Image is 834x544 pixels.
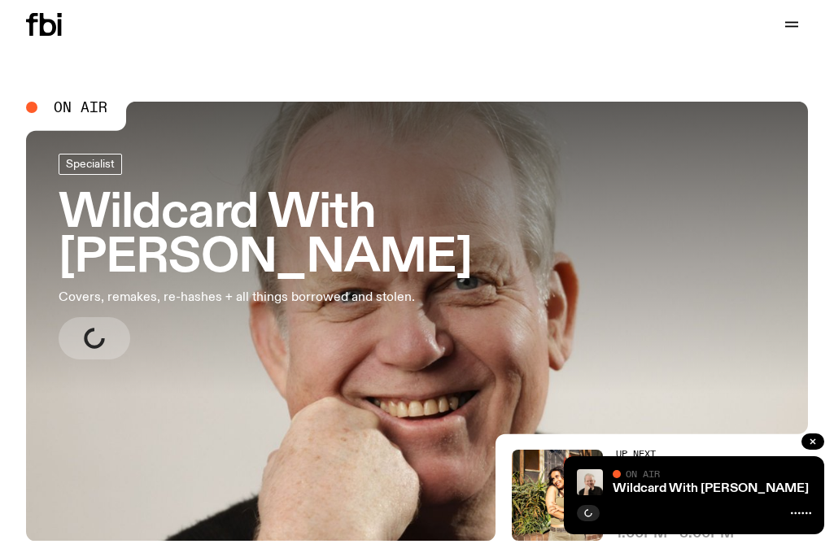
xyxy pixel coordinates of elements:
h2: Up Next [616,450,808,459]
span: Specialist [66,158,115,170]
a: Wildcard With [PERSON_NAME]Covers, remakes, re-hashes + all things borrowed and stolen. [59,154,775,360]
a: Specialist [59,154,122,175]
a: Stuart is smiling charmingly, wearing a black t-shirt against a stark white background. [26,102,808,542]
a: Wildcard With [PERSON_NAME] [613,482,809,495]
img: Tanya is standing in front of plants and a brick fence on a sunny day. She is looking to the left... [512,450,603,541]
h3: Wildcard With [PERSON_NAME] [59,191,775,282]
img: Stuart is smiling charmingly, wearing a black t-shirt against a stark white background. [577,469,603,495]
span: On Air [54,100,107,115]
span: On Air [626,468,660,479]
p: Covers, remakes, re-hashes + all things borrowed and stolen. [59,288,475,307]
